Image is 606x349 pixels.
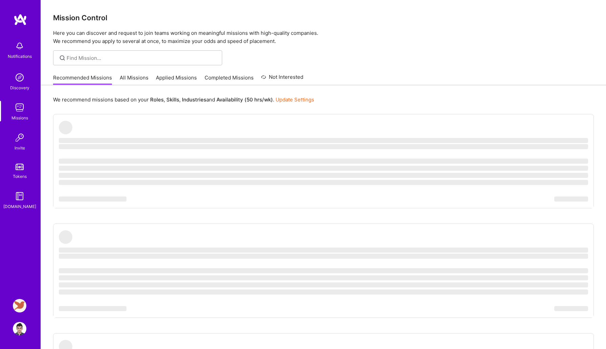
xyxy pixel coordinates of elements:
img: teamwork [13,101,26,114]
a: User Avatar [11,322,28,335]
b: Industries [182,96,206,103]
img: Robynn AI: Full-Stack Engineer to Build Multi-Agent Marketing Platform [13,299,26,312]
img: bell [13,39,26,53]
div: Invite [15,144,25,152]
img: Invite [13,131,26,144]
a: All Missions [120,74,148,85]
div: Tokens [13,173,27,180]
div: [DOMAIN_NAME] [3,203,36,210]
img: logo [14,14,27,26]
img: discovery [13,71,26,84]
div: Notifications [8,53,32,60]
div: Discovery [10,84,29,91]
a: Applied Missions [156,74,197,85]
p: Here you can discover and request to join teams working on meaningful missions with high-quality ... [53,29,594,45]
b: Skills [166,96,179,103]
a: Recommended Missions [53,74,112,85]
a: Robynn AI: Full-Stack Engineer to Build Multi-Agent Marketing Platform [11,299,28,312]
img: User Avatar [13,322,26,335]
a: Completed Missions [205,74,254,85]
b: Roles [150,96,164,103]
h3: Mission Control [53,14,594,22]
input: Find Mission... [67,54,217,62]
i: icon SearchGrey [59,54,66,62]
a: Not Interested [261,73,303,85]
p: We recommend missions based on your , , and . [53,96,314,103]
a: Update Settings [276,96,314,103]
b: Availability (50 hrs/wk) [216,96,273,103]
div: Missions [11,114,28,121]
img: tokens [16,164,24,170]
img: guide book [13,189,26,203]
